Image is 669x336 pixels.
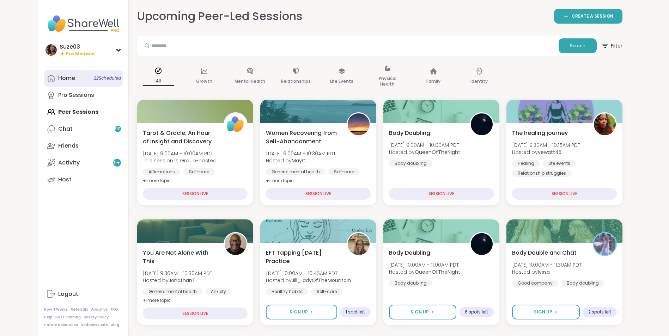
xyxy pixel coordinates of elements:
span: Sign Up [410,309,429,315]
img: yewatt45 [594,113,616,135]
span: Search [570,43,585,49]
span: Pro Member [66,51,95,57]
button: Sign Up [266,305,337,319]
b: Jill_LadyOfTheMountain [292,277,351,284]
span: Filter [601,37,622,54]
div: Body doubling [561,280,604,287]
span: Hosted by [266,277,351,284]
span: [DATE] 9:00AM - 10:30AM PDT [266,150,336,157]
p: Mental Health [235,77,265,86]
div: General mental health [266,168,326,175]
div: Life events [543,160,576,167]
span: Hosted by [512,268,582,275]
a: Safety Policy [84,315,109,320]
a: How It Works [44,307,68,312]
span: 99 [115,126,121,132]
span: Hosted by [266,157,336,164]
p: Family [426,77,440,86]
a: About Us [91,307,108,312]
span: 1 spot left [346,309,365,315]
span: Tarot & Oracle: An Hour of Insight and Discovery [143,129,216,146]
img: Jill_LadyOfTheMountain [348,233,370,255]
img: Suze03 [45,44,57,56]
div: Chat [58,125,73,133]
span: Women Recovering from Self-Abandonment [266,129,339,146]
span: [DATE] 9:30AM - 10:15AM PDT [512,142,580,149]
span: Body Double and Chat [512,249,577,257]
div: SESSION LIVE [512,188,617,200]
a: Home22Scheduled [44,70,123,87]
p: Physical Health [372,74,403,88]
span: Hosted by [143,277,212,284]
a: Safety Resources [44,323,78,328]
p: Identity [470,77,488,86]
div: Healthy habits [266,288,308,295]
div: Good company [512,280,558,287]
div: Self-care [328,168,360,175]
div: Pro Sessions [58,91,94,99]
a: Pro Sessions [44,87,123,104]
span: CREATE A SESSION [572,13,613,19]
p: All [143,77,174,86]
span: 9 + [114,160,120,166]
span: 6 spots left [465,309,488,315]
div: SESSION LIVE [266,188,371,200]
div: Host [58,176,72,183]
span: Hosted by [512,149,580,156]
div: Friends [58,142,79,150]
span: Body Doubling [389,249,430,257]
span: [DATE] 10:00AM - 11:30AM PDT [512,261,582,268]
span: 2 spots left [588,309,611,315]
img: MayC [348,113,370,135]
img: lyssa [594,233,616,255]
span: [DATE] 9:00AM - 10:00AM PDT [143,150,217,157]
div: Healing [512,160,540,167]
img: QueenOfTheNight [471,233,493,255]
a: Chat99 [44,120,123,137]
a: Referrals [71,307,88,312]
span: 22 Scheduled [94,75,121,81]
a: Blog [111,323,119,328]
b: QueenOfTheNight [415,268,460,275]
button: Sign Up [512,305,580,319]
h2: Upcoming Peer-Led Sessions [137,8,303,24]
a: FAQ [111,307,118,312]
div: Self-care [311,288,342,295]
b: MayC [292,157,306,164]
a: Redeem Code [81,323,108,328]
div: Affirmations [143,168,181,175]
b: JonathanT [169,277,195,284]
b: lyssa [538,268,550,275]
a: Host Training [55,315,81,320]
div: Relationship struggles [512,170,572,177]
img: QueenOfTheNight [471,113,493,135]
div: Suze03 [60,43,95,51]
span: EFT Tapping [DATE] Practice [266,249,339,266]
span: This session is Group-hosted [143,157,217,164]
p: Growth [196,77,212,86]
div: Logout [58,290,78,298]
a: Activity9+ [44,154,123,171]
span: The healing journey [512,129,568,137]
button: Search [559,38,597,53]
a: Help [44,315,53,320]
div: Home [58,74,75,82]
div: SESSION LIVE [143,307,248,319]
a: Logout [44,286,123,303]
div: SESSION LIVE [143,188,248,200]
a: Host [44,171,123,188]
img: JonathanT [225,233,247,255]
p: Life Events [330,77,353,86]
div: Body doubling [389,160,432,167]
div: Activity [58,159,80,167]
span: [DATE] 9:30AM - 10:30AM PDT [143,270,212,277]
span: Sign Up [534,309,552,315]
div: Self-care [183,168,215,175]
button: Filter [601,36,622,56]
span: Hosted by [389,268,460,275]
span: You Are Not Alone With This [143,249,216,266]
b: QueenOfTheNight [415,149,460,156]
div: SESSION LIVE [389,188,494,200]
p: Relationships [281,77,311,86]
img: ShareWell Nav Logo [44,11,123,36]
